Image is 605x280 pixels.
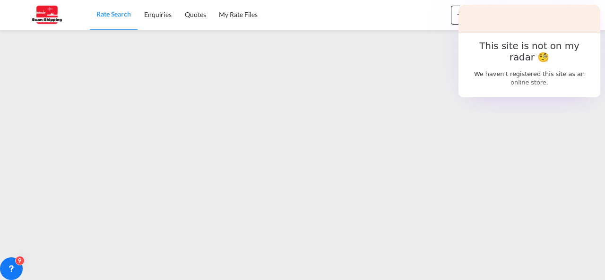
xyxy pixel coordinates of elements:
md-icon: icon-plus 400-fg [455,8,466,20]
span: Quotes [185,10,206,18]
span: My Rate Files [219,10,258,18]
p: We haven't registered this site as an online store. [469,70,590,87]
h2: This site is not on my radar 🧐 [469,40,590,63]
button: icon-plus 400-fgNewicon-chevron-down [451,6,494,25]
img: 123b615026f311ee80dabbd30bc9e10f.jpg [14,4,78,25]
span: Rate Search [96,10,131,18]
span: New [455,10,490,18]
span: Enquiries [144,10,172,18]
